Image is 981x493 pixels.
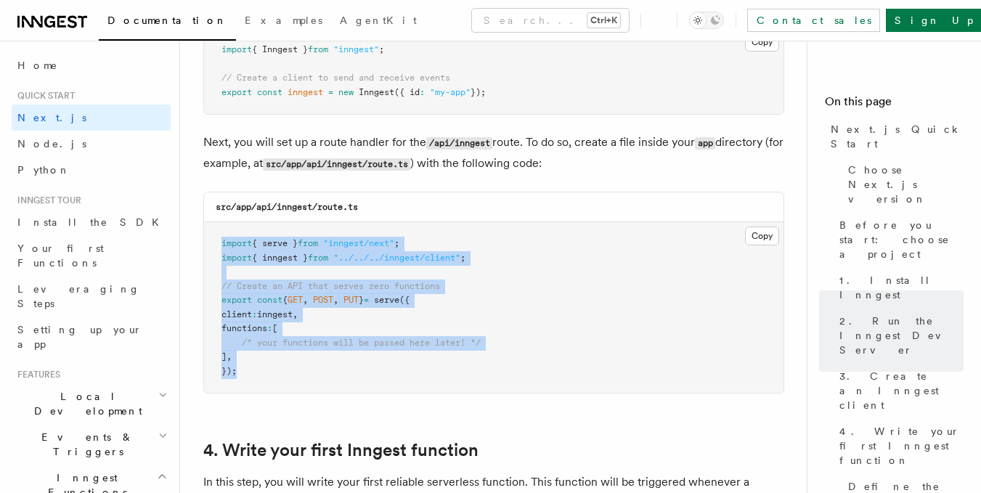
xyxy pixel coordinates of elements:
[839,369,964,412] span: 3. Create an Inngest client
[12,276,171,317] a: Leveraging Steps
[745,33,779,52] button: Copy
[221,281,440,291] span: // Create an API that serves zero functions
[221,366,237,376] span: });
[257,295,282,305] span: const
[338,87,354,97] span: new
[17,164,70,176] span: Python
[430,87,471,97] span: "my-app"
[359,295,364,305] span: }
[17,112,86,123] span: Next.js
[689,12,724,29] button: Toggle dark mode
[303,295,308,305] span: ,
[426,137,492,150] code: /api/inngest
[221,87,252,97] span: export
[221,351,227,362] span: ]
[839,424,964,468] span: 4. Write your first Inngest function
[288,87,323,97] span: inngest
[221,238,252,248] span: import
[472,9,629,32] button: Search...Ctrl+K
[340,15,417,26] span: AgentKit
[12,369,60,380] span: Features
[221,253,252,263] span: import
[12,105,171,131] a: Next.js
[236,4,331,39] a: Examples
[825,93,964,116] h4: On this page
[12,131,171,157] a: Node.js
[227,351,232,362] span: ,
[17,138,86,150] span: Node.js
[460,253,465,263] span: ;
[99,4,236,41] a: Documentation
[308,253,328,263] span: from
[839,218,964,261] span: Before you start: choose a project
[12,195,81,206] span: Inngest tour
[267,323,272,333] span: :
[12,383,171,424] button: Local Development
[825,116,964,157] a: Next.js Quick Start
[839,273,964,302] span: 1. Install Inngest
[221,323,267,333] span: functions
[245,15,322,26] span: Examples
[203,132,784,174] p: Next, you will set up a route handler for the route. To do so, create a file inside your director...
[834,363,964,418] a: 3. Create an Inngest client
[333,253,460,263] span: "../../../inngest/client"
[747,9,880,32] a: Contact sales
[331,4,426,39] a: AgentKit
[12,52,171,78] a: Home
[848,163,964,206] span: Choose Next.js version
[221,309,252,319] span: client
[221,44,252,54] span: import
[399,295,410,305] span: ({
[364,295,369,305] span: =
[107,15,227,26] span: Documentation
[359,87,394,97] span: Inngest
[313,295,333,305] span: POST
[257,87,282,97] span: const
[12,317,171,357] a: Setting up your app
[695,137,715,150] code: app
[333,295,338,305] span: ,
[394,238,399,248] span: ;
[831,122,964,151] span: Next.js Quick Start
[12,235,171,276] a: Your first Functions
[257,309,293,319] span: inngest
[842,157,964,212] a: Choose Next.js version
[12,389,158,418] span: Local Development
[308,44,328,54] span: from
[282,295,288,305] span: {
[587,13,620,28] kbd: Ctrl+K
[420,87,425,97] span: :
[12,157,171,183] a: Python
[12,430,158,459] span: Events & Triggers
[12,424,171,465] button: Events & Triggers
[328,87,333,97] span: =
[17,324,142,350] span: Setting up your app
[221,295,252,305] span: export
[252,309,257,319] span: :
[288,295,303,305] span: GET
[12,209,171,235] a: Install the SDK
[216,202,358,212] code: src/app/api/inngest/route.ts
[343,295,359,305] span: PUT
[17,216,168,228] span: Install the SDK
[293,309,298,319] span: ,
[834,418,964,473] a: 4. Write your first Inngest function
[252,253,308,263] span: { inngest }
[471,87,486,97] span: });
[17,58,58,73] span: Home
[745,227,779,245] button: Copy
[221,73,450,83] span: // Create a client to send and receive events
[834,308,964,363] a: 2. Run the Inngest Dev Server
[203,440,479,460] a: 4. Write your first Inngest function
[323,238,394,248] span: "inngest/next"
[17,243,104,269] span: Your first Functions
[834,267,964,308] a: 1. Install Inngest
[12,90,75,102] span: Quick start
[379,44,384,54] span: ;
[834,212,964,267] a: Before you start: choose a project
[839,314,964,357] span: 2. Run the Inngest Dev Server
[242,338,481,348] span: /* your functions will be passed here later! */
[333,44,379,54] span: "inngest"
[394,87,420,97] span: ({ id
[263,158,410,171] code: src/app/api/inngest/route.ts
